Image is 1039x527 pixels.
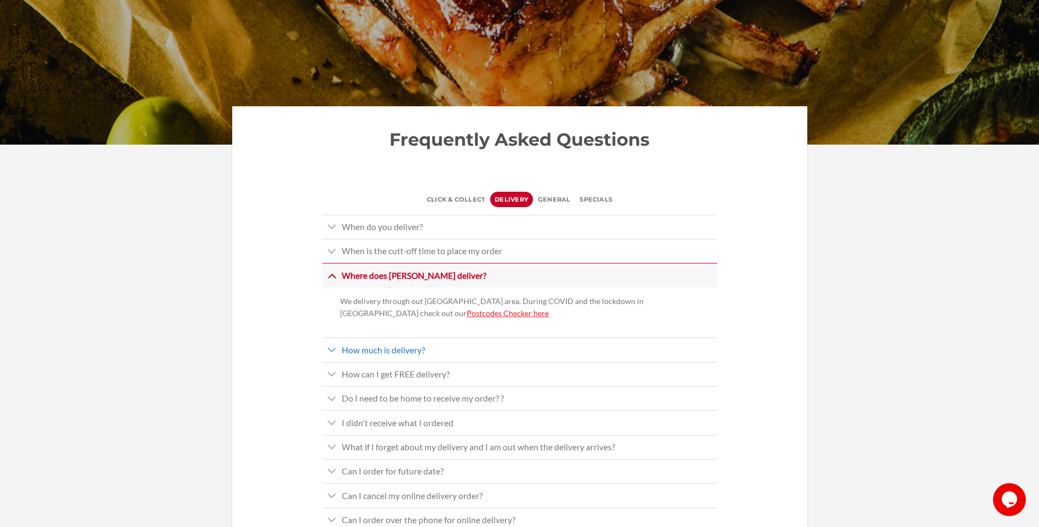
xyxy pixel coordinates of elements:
[323,483,717,507] a: Toggle Can I cancel my online delivery order?
[323,438,342,459] button: Toggle
[342,418,454,428] span: I didn't receive what I ordered
[323,263,717,287] a: Toggle Where does [PERSON_NAME] deliver?
[342,222,423,232] span: When do you deliver?
[323,217,342,238] button: Toggle
[323,486,342,507] button: Toggle
[342,466,444,476] span: Can I order for future date?
[467,308,549,318] a: Postcodes Checker here
[323,337,717,362] a: Toggle How much is delivery?
[323,288,717,337] div: Toggle Where does [PERSON_NAME] deliver?
[323,414,342,434] button: Toggle
[323,435,717,459] a: Toggle What if I forget about my delivery and I am out when the delivery arrives?
[342,515,515,525] span: Can I order over the phone for online delivery?
[495,192,529,207] span: Delivery
[323,362,717,386] a: Toggle How can I get FREE delivery?
[323,265,342,286] button: Toggle
[342,393,504,403] span: Do I need to be home to receive my order? ?
[323,459,717,483] a: Toggle Can I order for future date?
[323,410,717,434] a: Toggle I didn't receive what I ordered
[323,462,342,483] button: Toggle
[342,271,486,280] span: Where does [PERSON_NAME] deliver?
[323,389,342,410] button: Toggle
[342,246,502,256] span: When is the cutt-off time to place my order
[323,239,717,263] a: Toggle When is the cutt-off time to place my order
[323,242,342,263] button: Toggle
[993,483,1028,516] iframe: chat widget
[323,341,342,362] button: Toggle
[579,192,612,207] span: specials
[427,192,485,207] span: Click & Collect
[323,215,717,239] a: Toggle When do you deliver?
[538,192,571,207] span: General
[323,386,717,410] a: Toggle Do I need to be home to receive my order? ?
[323,365,342,386] button: Toggle
[342,491,483,501] span: Can I cancel my online delivery order?
[254,128,785,151] h2: Frequently Asked Questions
[342,345,425,355] span: How much is delivery?
[340,295,699,320] p: We delivery through out [GEOGRAPHIC_DATA] area. During COVID and the lockdown in [GEOGRAPHIC_DATA...
[342,369,450,379] span: How can I get FREE delivery?
[342,442,615,452] span: What if I forget about my delivery and I am out when the delivery arrives?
